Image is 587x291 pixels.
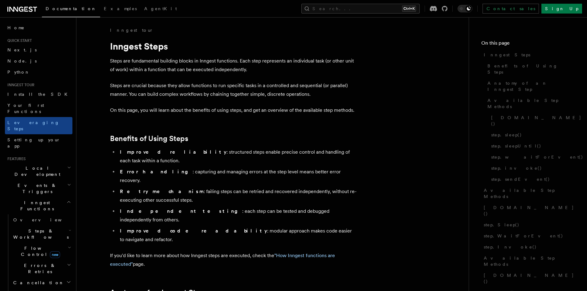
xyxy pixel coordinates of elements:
span: Local Development [5,165,67,177]
a: Inngest tour [110,27,153,33]
a: step.sendEvent() [489,174,575,185]
h4: On this page [481,39,575,49]
span: step.sendEvent() [491,176,550,182]
span: Home [7,25,25,31]
a: step.waitForEvent() [489,152,575,163]
li: : capturing and managing errors at the step level means better error recovery. [118,168,357,185]
a: Next.js [5,44,72,55]
a: Home [5,22,72,33]
strong: Error handling [120,169,193,175]
a: Contact sales [483,4,539,14]
span: Features [5,156,26,161]
span: [DOMAIN_NAME]() [484,204,575,217]
a: step.Sleep() [481,219,575,230]
span: Install the SDK [7,92,71,97]
button: Search...Ctrl+K [301,4,420,14]
a: Benefits of Using Steps [485,60,575,78]
button: Flow Controlnew [11,243,72,260]
a: Python [5,67,72,78]
span: Documentation [46,6,96,11]
span: Events & Triggers [5,182,67,195]
span: [DOMAIN_NAME]() [491,115,581,127]
span: Python [7,70,30,75]
a: Available Step Methods [485,95,575,112]
a: step.sleep() [489,129,575,140]
span: Quick start [5,38,32,43]
p: If you'd like to learn more about how Inngest steps are executed, check the page. [110,251,357,269]
a: Anatomy of an Inngest Step [485,78,575,95]
a: Setting up your app [5,134,72,152]
span: step.Sleep() [484,222,520,228]
span: Your first Functions [7,103,44,114]
h1: Inngest Steps [110,41,357,52]
p: Steps are crucial because they allow functions to run specific tasks in a controlled and sequenti... [110,81,357,99]
span: Benefits of Using Steps [487,63,575,75]
a: AgentKit [141,2,181,17]
strong: Independent testing [120,208,242,214]
a: Your first Functions [5,100,72,117]
button: Local Development [5,163,72,180]
a: step.WaitForEvent() [481,230,575,241]
strong: Improved reliability [120,149,226,155]
li: : modular approach makes code easier to navigate and refactor. [118,227,357,244]
button: Toggle dark mode [458,5,472,12]
button: Inngest Functions [5,197,72,214]
span: step.WaitForEvent() [484,233,563,239]
span: Overview [13,217,77,222]
p: On this page, you will learn about the benefits of using steps, and get an overview of the availa... [110,106,357,115]
a: Examples [100,2,141,17]
strong: Improved code readability [120,228,267,234]
span: Available Step Methods [487,97,575,110]
a: Available Step Methods [481,185,575,202]
span: Available Step Methods [484,255,575,267]
span: Errors & Retries [11,262,67,275]
span: Anatomy of an Inngest Step [487,80,575,92]
span: step.Invoke() [484,244,537,250]
p: Steps are fundamental building blocks in Inngest functions. Each step represents an individual ta... [110,57,357,74]
span: Setting up your app [7,137,60,148]
a: Available Step Methods [481,253,575,270]
a: [DOMAIN_NAME]() [489,112,575,129]
li: : failing steps can be retried and recovered independently, without re-executing other successful... [118,187,357,204]
a: Leveraging Steps [5,117,72,134]
span: Leveraging Steps [7,120,59,131]
span: new [50,251,60,258]
span: Inngest tour [5,83,35,87]
button: Cancellation [11,277,72,288]
a: step.sleepUntil() [489,140,575,152]
span: Flow Control [11,245,68,257]
a: step.invoke() [489,163,575,174]
a: Documentation [42,2,100,17]
button: Errors & Retries [11,260,72,277]
span: Examples [104,6,137,11]
li: : structured steps enable precise control and handling of each task within a function. [118,148,357,165]
span: step.invoke() [491,165,542,171]
kbd: Ctrl+K [402,6,416,12]
a: Overview [11,214,72,225]
span: step.sleep() [491,132,522,138]
span: Available Step Methods [484,187,575,200]
a: Install the SDK [5,89,72,100]
li: : each step can be tested and debugged independently from others. [118,207,357,224]
strong: Retry mechanism [120,188,204,194]
a: [DOMAIN_NAME]() [481,202,575,219]
span: Node.js [7,59,37,63]
span: step.sleepUntil() [491,143,541,149]
span: Inngest Steps [484,52,530,58]
span: Inngest Functions [5,200,67,212]
a: Node.js [5,55,72,67]
span: step.waitForEvent() [491,154,583,160]
span: Cancellation [11,280,64,286]
button: Events & Triggers [5,180,72,197]
a: [DOMAIN_NAME]() [481,270,575,287]
button: Steps & Workflows [11,225,72,243]
span: Next.js [7,47,37,52]
span: Steps & Workflows [11,228,69,240]
span: [DOMAIN_NAME]() [484,272,575,285]
a: Sign Up [541,4,582,14]
a: Benefits of Using Steps [110,134,188,143]
span: AgentKit [144,6,177,11]
a: Inngest Steps [481,49,575,60]
a: step.Invoke() [481,241,575,253]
